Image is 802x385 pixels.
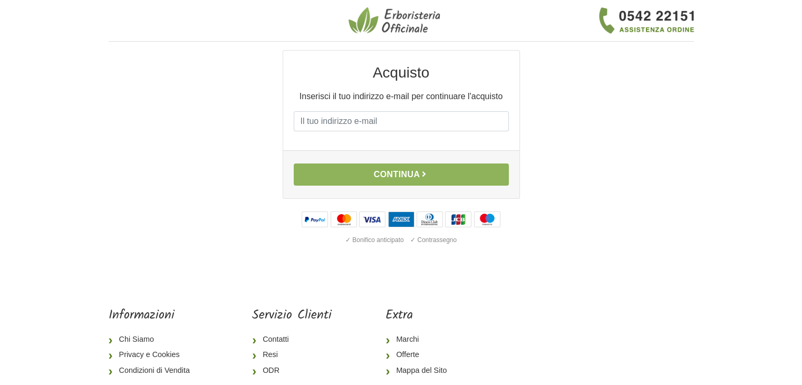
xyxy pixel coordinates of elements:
h5: Servizio Clienti [252,308,332,323]
a: Condizioni di Vendita [109,363,198,379]
div: ✓ Bonifico anticipato [343,233,406,247]
a: Mappa del Sito [385,363,455,379]
div: ✓ Contrassegno [408,233,459,247]
a: Offerte [385,347,455,363]
h5: Extra [385,308,455,323]
input: Il tuo indirizzo e-mail [294,111,509,131]
h2: Acquisto [294,63,509,82]
p: Inserisci il tuo indirizzo e-mail per continuare l'acquisto [294,90,509,103]
h5: Informazioni [109,308,198,323]
iframe: fb:page Facebook Social Plugin [509,308,693,345]
a: ODR [252,363,332,379]
a: Marchi [385,332,455,348]
button: Continua [294,163,509,186]
a: Contatti [252,332,332,348]
img: Erboristeria Officinale [349,6,443,35]
a: Resi [252,347,332,363]
a: Privacy e Cookies [109,347,198,363]
a: Chi Siamo [109,332,198,348]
